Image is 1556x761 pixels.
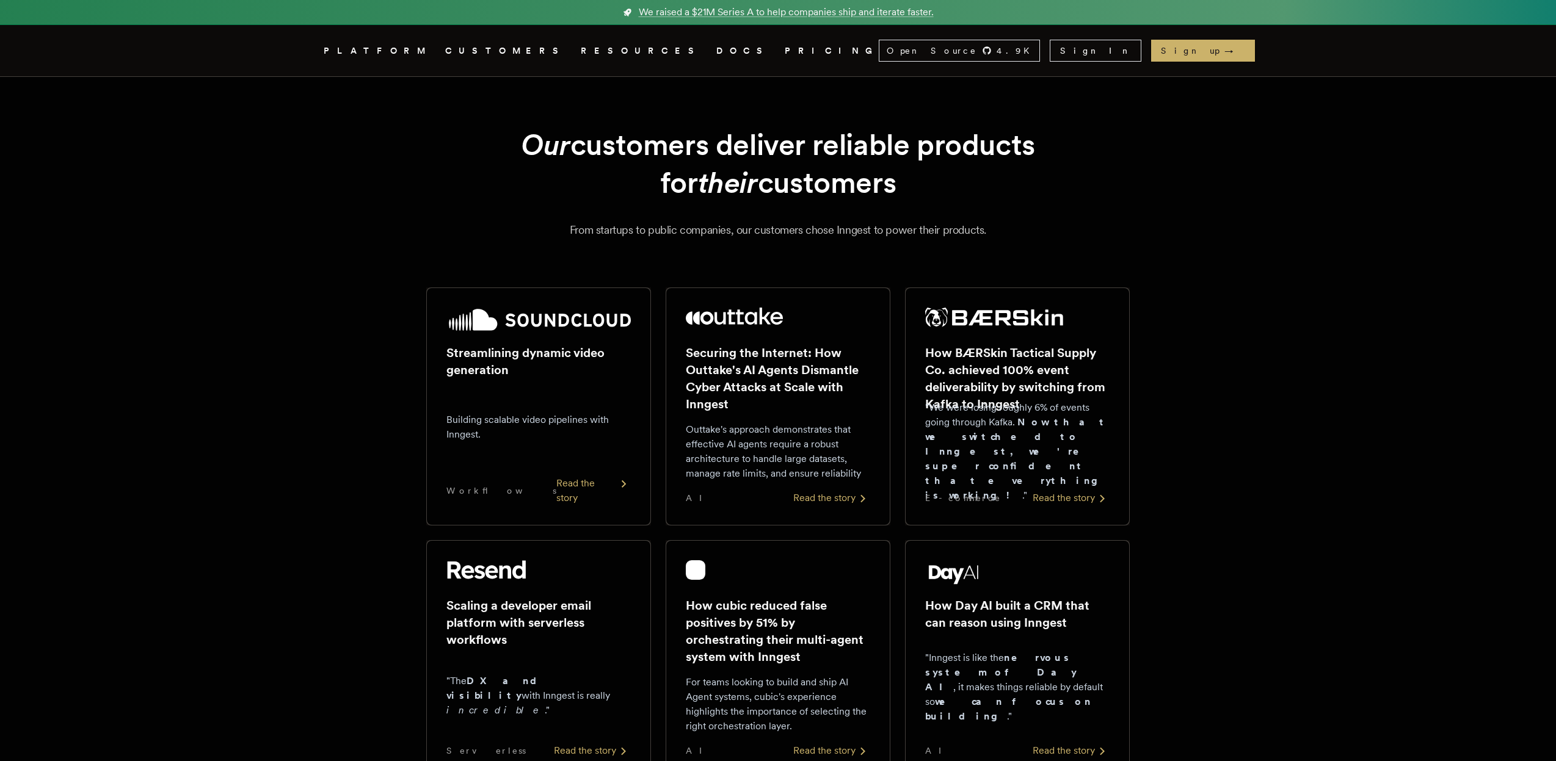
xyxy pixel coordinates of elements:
span: AI [925,745,952,757]
p: "The with Inngest is really ." [446,674,631,718]
img: Outtake [686,308,783,325]
h2: How cubic reduced false positives by 51% by orchestrating their multi-agent system with Inngest [686,597,870,665]
div: Read the story [1033,491,1110,505]
em: their [698,165,758,200]
strong: we can focus on building [925,696,1092,722]
h2: How Day AI built a CRM that can reason using Inngest [925,597,1110,631]
a: PRICING [785,43,879,59]
div: Read the story [1033,743,1110,758]
p: Building scalable video pipelines with Inngest. [446,413,631,442]
nav: Global [289,25,1267,76]
a: Sign up [1151,40,1255,62]
span: AI [686,745,713,757]
img: cubic [686,560,705,580]
a: Outtake logoSecuring the Internet: How Outtake's AI Agents Dismantle Cyber Attacks at Scale with ... [666,287,890,525]
a: CUSTOMERS [445,43,566,59]
div: Read the story [793,743,870,758]
img: BÆRSkin Tactical Supply Co. [925,308,1063,327]
p: For teams looking to build and ship AI Agent systems, cubic's experience highlights the importanc... [686,675,870,734]
span: Workflows [446,485,556,497]
p: "We were losing roughly 6% of events going through Kafka. ." [925,400,1110,503]
em: Our [521,127,570,162]
a: BÆRSkin Tactical Supply Co. logoHow BÆRSkin Tactical Supply Co. achieved 100% event deliverabilit... [905,287,1130,525]
a: Sign In [1050,40,1141,62]
span: Serverless [446,745,526,757]
p: Outtake's approach demonstrates that effective AI agents require a robust architecture to handle ... [686,422,870,481]
span: AI [686,492,713,504]
img: Resend [446,560,526,580]
span: We raised a $21M Series A to help companies ship and iterate faster. [639,5,934,20]
a: SoundCloud logoStreamlining dynamic video generationBuilding scalable video pipelines with Innges... [426,287,651,525]
div: Read the story [793,491,870,505]
p: "Inngest is like the , it makes things reliable by default so ." [925,651,1110,724]
button: PLATFORM [324,43,431,59]
strong: nervous system of Day AI [925,652,1077,693]
strong: DX and visibility [446,675,547,701]
p: From startups to public companies, our customers chose Inngest to power their products. [338,222,1218,239]
img: SoundCloud [446,308,631,332]
img: Day AI [925,560,983,585]
a: DOCS [716,43,770,59]
em: incredible [446,704,545,716]
span: → [1224,45,1245,57]
h1: customers deliver reliable products for customers [456,126,1100,202]
button: RESOURCES [581,43,702,59]
h2: How BÆRSkin Tactical Supply Co. achieved 100% event deliverability by switching from Kafka to Inn... [925,344,1110,413]
h2: Securing the Internet: How Outtake's AI Agents Dismantle Cyber Attacks at Scale with Inngest [686,344,870,413]
div: Read the story [554,743,631,758]
span: Open Source [887,45,977,57]
h2: Scaling a developer email platform with serverless workflows [446,597,631,648]
h2: Streamlining dynamic video generation [446,344,631,378]
span: 4.9 K [997,45,1037,57]
span: E-commerce [925,492,1001,504]
div: Read the story [556,476,631,505]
